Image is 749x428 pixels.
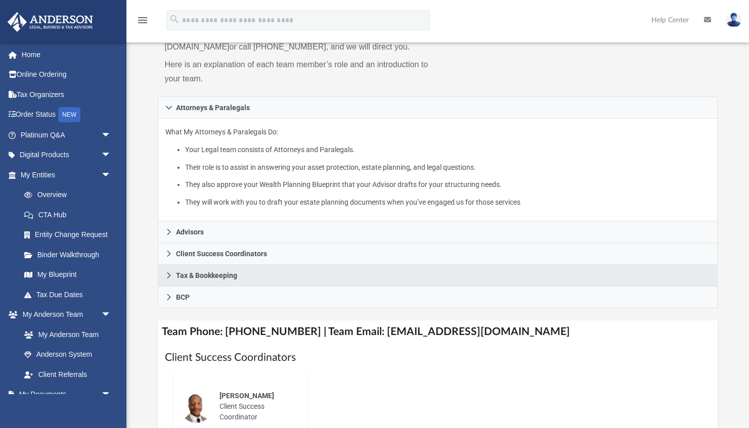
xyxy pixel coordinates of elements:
a: Binder Walkthrough [14,245,126,265]
i: search [169,14,180,25]
span: Attorneys & Paralegals [176,104,250,111]
span: Client Success Coordinators [176,250,267,257]
div: Attorneys & Paralegals [158,119,718,221]
a: Client Success Coordinators [158,243,718,265]
p: Here is an explanation of each team member’s role and an introduction to your team. [165,58,431,86]
h1: Client Success Coordinators [165,350,711,365]
span: arrow_drop_down [101,145,121,166]
li: Their role is to assist in answering your asset protection, estate planning, and legal questions. [185,161,711,174]
a: My Anderson Teamarrow_drop_down [7,305,121,325]
a: Tax Due Dates [14,284,126,305]
a: Digital Productsarrow_drop_down [7,145,126,165]
span: arrow_drop_down [101,305,121,325]
span: Advisors [176,228,204,235]
a: Home [7,44,126,65]
a: Anderson System [14,345,121,365]
img: User Pic [726,13,741,27]
a: Attorneys & Paralegals [158,97,718,119]
img: thumbnail [180,391,212,423]
li: Your Legal team consists of Attorneys and Paralegals. [185,144,711,156]
a: Advisors [158,221,718,243]
a: Tax Organizers [7,84,126,105]
span: arrow_drop_down [101,125,121,146]
a: My Blueprint [14,265,121,285]
span: arrow_drop_down [101,165,121,185]
span: [PERSON_NAME] [219,392,274,400]
a: menu [137,19,149,26]
p: What My Attorneys & Paralegals Do: [165,126,711,208]
h4: Team Phone: [PHONE_NUMBER] | Team Email: [EMAIL_ADDRESS][DOMAIN_NAME] [158,320,718,343]
a: Overview [14,185,126,205]
span: arrow_drop_down [101,385,121,405]
a: Platinum Q&Aarrow_drop_down [7,125,126,145]
div: NEW [58,107,80,122]
a: Order StatusNEW [7,105,126,125]
a: Online Ordering [7,65,126,85]
a: BCP [158,287,718,308]
a: CTA Hub [14,205,126,225]
li: They also approve your Wealth Planning Blueprint that your Advisor drafts for your structuring ne... [185,178,711,191]
a: Client Referrals [14,364,121,385]
a: Entity Change Request [14,225,126,245]
li: They will work with you to draft your estate planning documents when you’ve engaged us for those ... [185,196,711,209]
span: BCP [176,294,190,301]
span: Tax & Bookkeeping [176,272,237,279]
a: Tax & Bookkeeping [158,265,718,287]
img: Anderson Advisors Platinum Portal [5,12,96,32]
i: menu [137,14,149,26]
a: My Entitiesarrow_drop_down [7,165,126,185]
a: My Documentsarrow_drop_down [7,385,121,405]
a: My Anderson Team [14,324,116,345]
